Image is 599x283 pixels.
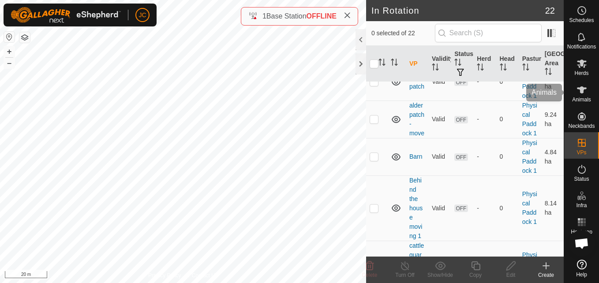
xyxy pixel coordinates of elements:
td: 8.14 ha [541,175,564,241]
span: Heatmap [571,229,592,235]
span: Animals [572,97,591,102]
div: Turn Off [387,271,423,279]
td: Valid [428,138,451,175]
h2: In Rotation [371,5,545,16]
span: Status [574,176,589,182]
span: OFF [454,205,468,212]
span: Infra [576,203,587,208]
div: - [477,152,492,161]
span: Base Station [266,12,307,20]
a: Privacy Policy [148,272,181,279]
button: Map Layers [19,32,30,43]
span: JC [139,11,146,20]
span: 0 selected of 22 [371,29,435,38]
th: Pasture [519,46,541,82]
button: Reset Map [4,32,15,42]
p-sorticon: Activate to sort [477,65,484,72]
span: Schedules [569,18,594,23]
a: Contact Us [192,272,218,279]
p-sorticon: Activate to sort [500,65,507,72]
th: Validity [428,46,451,82]
div: Edit [493,271,528,279]
span: OFF [454,116,468,123]
span: 22 [545,4,555,17]
p-sorticon: Activate to sort [391,60,398,67]
span: Delete [362,272,378,278]
img: Gallagher Logo [11,7,121,23]
span: Notifications [567,44,596,49]
th: [GEOGRAPHIC_DATA] Area [541,46,564,82]
a: Behind the house moving 1 [409,177,423,239]
div: Create [528,271,564,279]
a: Physical Paddock 1 [522,139,537,174]
p-sorticon: Activate to sort [545,69,552,76]
input: Search (S) [435,24,542,42]
span: OFFLINE [307,12,337,20]
span: 1 [262,12,266,20]
a: Physical Paddock 1 [522,190,537,225]
a: Physical Paddock 1 [522,102,537,137]
p-sorticon: Activate to sort [454,60,461,67]
div: Copy [458,271,493,279]
th: Herd [473,46,496,82]
td: 4.84 ha [541,138,564,175]
td: 0 [496,175,519,241]
span: OFF [454,153,468,161]
td: 6.54 ha [541,63,564,101]
div: Show/Hide [423,271,458,279]
a: Physical Paddock 1 [522,64,537,99]
a: alder patch - move [409,102,424,137]
th: VP [406,46,428,82]
div: - [477,204,492,213]
td: 9.24 ha [541,101,564,138]
td: 0 [496,138,519,175]
td: Valid [428,175,451,241]
a: Barn [409,153,423,160]
td: Valid [428,101,451,138]
th: Head [496,46,519,82]
button: – [4,58,15,68]
td: 0 [496,101,519,138]
span: Herds [574,71,588,76]
span: Help [576,272,587,277]
span: Neckbands [568,123,595,129]
a: alder patch [409,74,424,90]
div: - [477,115,492,124]
div: Open chat [569,230,595,257]
button: + [4,46,15,57]
div: - [477,77,492,86]
td: Valid [428,63,451,101]
p-sorticon: Activate to sort [522,65,529,72]
span: OFF [454,78,468,86]
p-sorticon: Activate to sort [378,60,386,67]
p-sorticon: Activate to sort [432,65,439,72]
a: Help [564,256,599,281]
span: VPs [577,150,586,155]
td: 0 [496,63,519,101]
th: Status [451,46,473,82]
